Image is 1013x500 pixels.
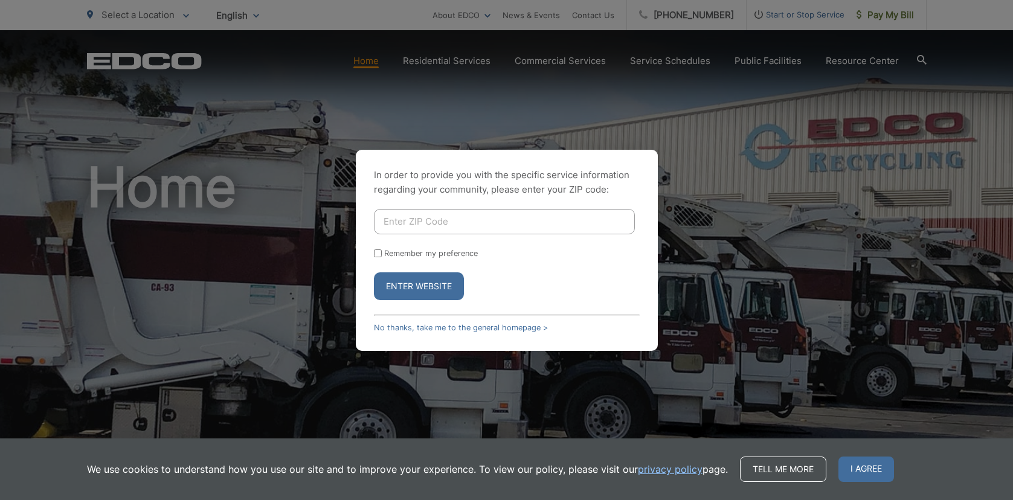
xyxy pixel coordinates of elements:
a: No thanks, take me to the general homepage > [374,323,548,332]
p: We use cookies to understand how you use our site and to improve your experience. To view our pol... [87,462,728,476]
input: Enter ZIP Code [374,209,635,234]
a: Tell me more [740,457,826,482]
a: privacy policy [638,462,703,476]
p: In order to provide you with the specific service information regarding your community, please en... [374,168,640,197]
span: I agree [838,457,894,482]
label: Remember my preference [384,249,478,258]
button: Enter Website [374,272,464,300]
